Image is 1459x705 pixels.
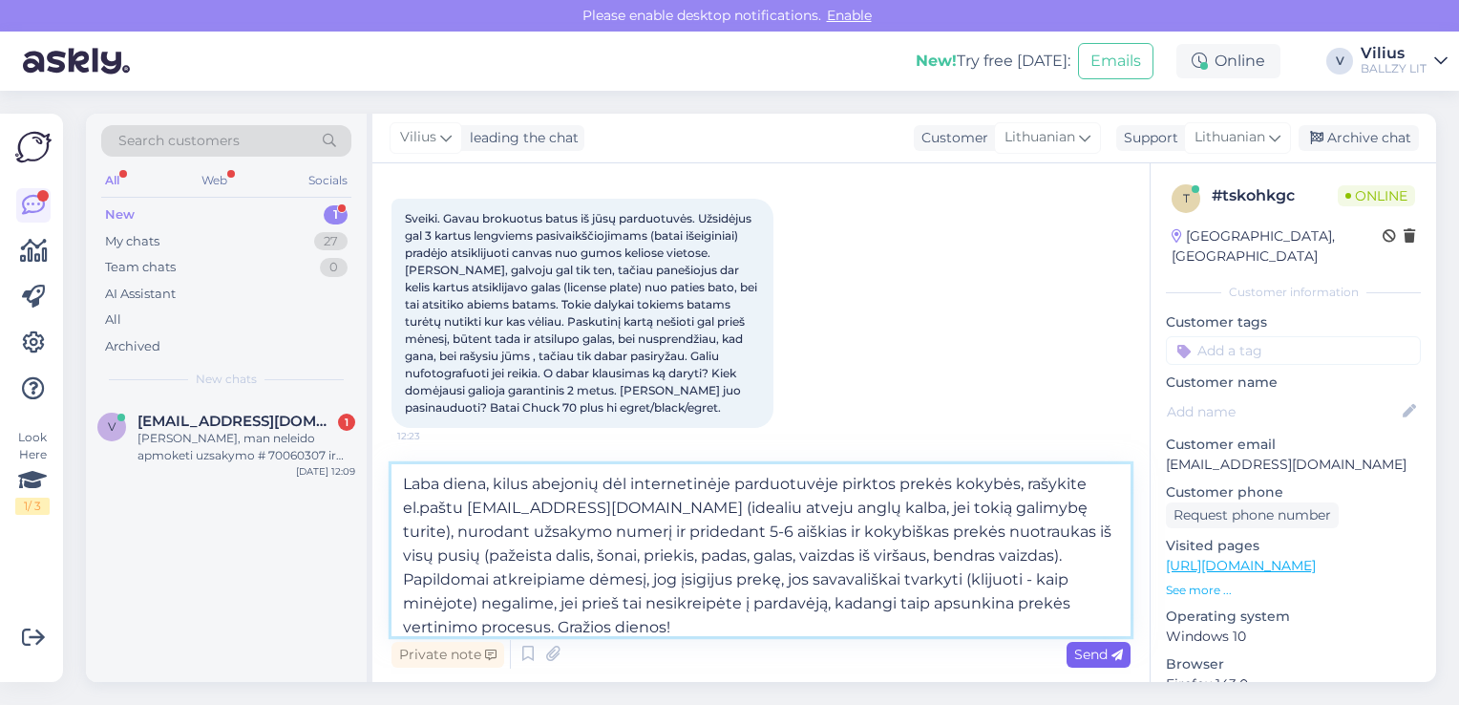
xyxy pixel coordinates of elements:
[101,168,123,193] div: All
[15,429,50,515] div: Look Here
[914,128,988,148] div: Customer
[305,168,351,193] div: Socials
[338,414,355,431] div: 1
[105,285,176,304] div: AI Assistant
[1166,582,1421,599] p: See more ...
[1166,482,1421,502] p: Customer phone
[1361,46,1448,76] a: ViliusBALLZY LIT
[314,232,348,251] div: 27
[320,258,348,277] div: 0
[108,419,116,434] span: v
[118,131,240,151] span: Search customers
[198,168,231,193] div: Web
[1166,336,1421,365] input: Add a tag
[405,211,760,415] span: Sveiki. Gavau brokuotus batus iš jūsų parduotuvės. Užsidėjus gal 3 kartus lengviems pasivaikščioj...
[1166,627,1421,647] p: Windows 10
[137,430,355,464] div: [PERSON_NAME], man neleido apmoketi uzsakymo # 70060307 ir kiek maciau ta pacia sekunde jis dingo
[15,129,52,165] img: Askly Logo
[391,642,504,668] div: Private note
[1167,401,1399,422] input: Add name
[1166,312,1421,332] p: Customer tags
[1166,435,1421,455] p: Customer email
[462,128,579,148] div: leading the chat
[1172,226,1383,267] div: [GEOGRAPHIC_DATA], [GEOGRAPHIC_DATA]
[1078,43,1153,79] button: Emails
[1176,44,1280,78] div: Online
[324,205,348,224] div: 1
[1361,61,1427,76] div: BALLZY LIT
[105,232,159,251] div: My chats
[1166,654,1421,674] p: Browser
[1166,607,1421,627] p: Operating system
[1326,48,1353,75] div: V
[821,7,878,24] span: Enable
[391,464,1131,636] textarea: Laba diena, kilus abejonių dėl internetinėje parduotuvėje pirktos prekės kokybės, rašykite el.paš...
[1299,125,1419,151] div: Archive chat
[1361,46,1427,61] div: Vilius
[916,50,1070,73] div: Try free [DATE]:
[1183,191,1190,205] span: t
[296,464,355,479] div: [DATE] 12:09
[105,310,121,330] div: All
[1195,127,1265,148] span: Lithuanian
[105,205,135,224] div: New
[397,429,469,443] span: 12:23
[1074,646,1123,663] span: Send
[1338,185,1415,206] span: Online
[1166,284,1421,301] div: Customer information
[1166,455,1421,475] p: [EMAIL_ADDRESS][DOMAIN_NAME]
[105,258,176,277] div: Team chats
[137,413,336,430] span: vygandasgri@gmail.com
[1166,674,1421,694] p: Firefox 143.0
[400,127,436,148] span: Vilius
[1166,557,1316,574] a: [URL][DOMAIN_NAME]
[1166,536,1421,556] p: Visited pages
[916,52,957,70] b: New!
[1116,128,1178,148] div: Support
[15,498,50,515] div: 1 / 3
[1004,127,1075,148] span: Lithuanian
[105,337,160,356] div: Archived
[1212,184,1338,207] div: # tskohkgc
[196,371,257,388] span: New chats
[1166,502,1339,528] div: Request phone number
[1166,373,1421,393] p: Customer name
